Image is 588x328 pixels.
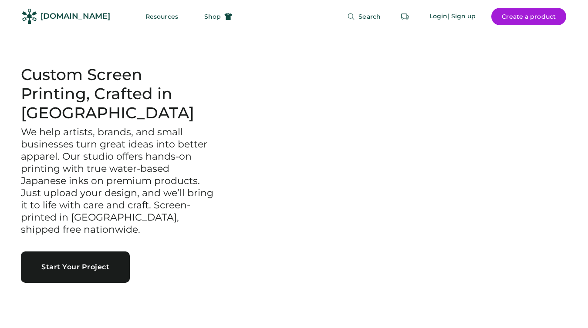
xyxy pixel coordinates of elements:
h3: We help artists, brands, and small businesses turn great ideas into better apparel. Our studio of... [21,126,214,235]
span: Search [358,13,381,20]
button: Shop [194,8,243,25]
div: Login [429,12,448,21]
span: Shop [204,13,221,20]
button: Retrieve an order [396,8,414,25]
img: Rendered Logo - Screens [22,9,37,24]
button: Start Your Project [21,251,130,283]
div: [DOMAIN_NAME] [41,11,110,22]
div: | Sign up [447,12,476,21]
button: Search [337,8,391,25]
h1: Custom Screen Printing, Crafted in [GEOGRAPHIC_DATA] [21,65,214,123]
button: Resources [135,8,189,25]
button: Create a product [491,8,566,25]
